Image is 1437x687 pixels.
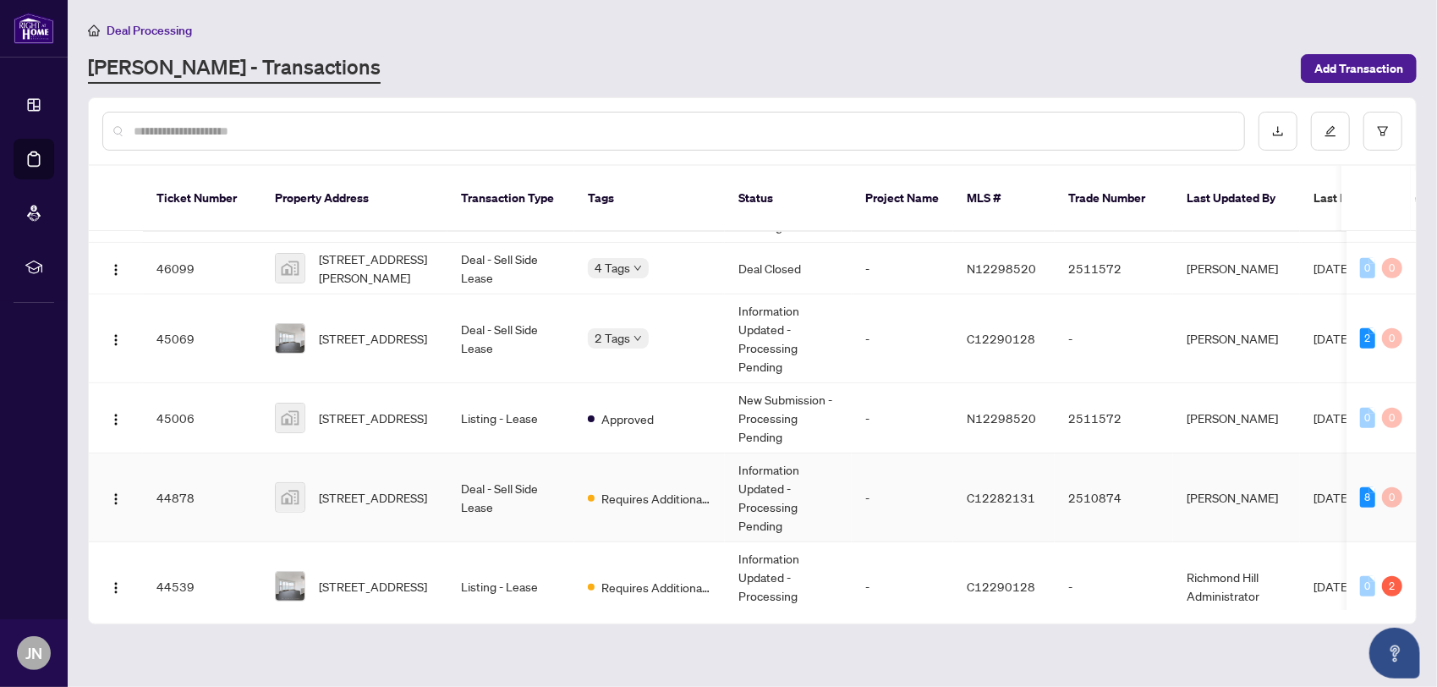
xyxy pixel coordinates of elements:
[967,490,1035,505] span: C12282131
[601,578,711,596] span: Requires Additional Docs
[1311,112,1350,151] button: edit
[601,489,711,508] span: Requires Additional Docs
[1360,408,1375,428] div: 0
[102,255,129,282] button: Logo
[1360,328,1375,349] div: 2
[595,258,630,278] span: 4 Tags
[276,404,304,432] img: thumbnail-img
[102,573,129,600] button: Logo
[88,25,100,36] span: home
[319,409,427,427] span: [STREET_ADDRESS]
[852,383,953,453] td: -
[1382,408,1402,428] div: 0
[1314,331,1351,346] span: [DATE]
[953,166,1055,232] th: MLS #
[1369,628,1420,679] button: Open asap
[601,409,654,428] span: Approved
[1173,542,1300,631] td: Richmond Hill Administrator
[1173,243,1300,294] td: [PERSON_NAME]
[1382,258,1402,278] div: 0
[1360,487,1375,508] div: 8
[447,453,574,542] td: Deal - Sell Side Lease
[276,254,304,283] img: thumbnail-img
[276,483,304,512] img: thumbnail-img
[1272,125,1284,137] span: download
[852,294,953,383] td: -
[574,166,725,232] th: Tags
[319,577,427,596] span: [STREET_ADDRESS]
[1055,166,1173,232] th: Trade Number
[88,53,381,84] a: [PERSON_NAME] - Transactions
[633,264,642,272] span: down
[1173,453,1300,542] td: [PERSON_NAME]
[725,243,852,294] td: Deal Closed
[107,23,192,38] span: Deal Processing
[852,542,953,631] td: -
[967,579,1035,594] span: C12290128
[25,641,42,665] span: JN
[276,324,304,353] img: thumbnail-img
[1314,189,1417,207] span: Last Modified Date
[1055,294,1173,383] td: -
[1382,576,1402,596] div: 2
[143,383,261,453] td: 45006
[1360,576,1375,596] div: 0
[725,383,852,453] td: New Submission - Processing Pending
[1363,112,1402,151] button: filter
[143,294,261,383] td: 45069
[109,413,123,426] img: Logo
[1055,453,1173,542] td: 2510874
[1314,261,1351,276] span: [DATE]
[595,328,630,348] span: 2 Tags
[447,383,574,453] td: Listing - Lease
[109,333,123,347] img: Logo
[143,166,261,232] th: Ticket Number
[447,294,574,383] td: Deal - Sell Side Lease
[725,542,852,631] td: Information Updated - Processing Pending
[725,294,852,383] td: Information Updated - Processing Pending
[319,250,434,287] span: [STREET_ADDRESS][PERSON_NAME]
[143,243,261,294] td: 46099
[447,166,574,232] th: Transaction Type
[852,453,953,542] td: -
[1314,55,1403,82] span: Add Transaction
[102,404,129,431] button: Logo
[967,410,1036,426] span: N12298520
[1377,125,1389,137] span: filter
[319,488,427,507] span: [STREET_ADDRESS]
[852,243,953,294] td: -
[967,261,1036,276] span: N12298520
[1259,112,1297,151] button: download
[1382,328,1402,349] div: 0
[1173,294,1300,383] td: [PERSON_NAME]
[1314,579,1351,594] span: [DATE]
[109,492,123,506] img: Logo
[852,166,953,232] th: Project Name
[1055,542,1173,631] td: -
[1055,383,1173,453] td: 2511572
[447,243,574,294] td: Deal - Sell Side Lease
[447,542,574,631] td: Listing - Lease
[143,453,261,542] td: 44878
[1360,258,1375,278] div: 0
[102,484,129,511] button: Logo
[967,331,1035,346] span: C12290128
[1325,125,1336,137] span: edit
[1314,490,1351,505] span: [DATE]
[725,166,852,232] th: Status
[109,581,123,595] img: Logo
[276,572,304,601] img: thumbnail-img
[319,329,427,348] span: [STREET_ADDRESS]
[261,166,447,232] th: Property Address
[14,13,54,44] img: logo
[1173,166,1300,232] th: Last Updated By
[102,325,129,352] button: Logo
[1173,383,1300,453] td: [PERSON_NAME]
[1314,410,1351,426] span: [DATE]
[633,334,642,343] span: down
[1055,243,1173,294] td: 2511572
[1382,487,1402,508] div: 0
[725,453,852,542] td: Information Updated - Processing Pending
[109,263,123,277] img: Logo
[1301,54,1417,83] button: Add Transaction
